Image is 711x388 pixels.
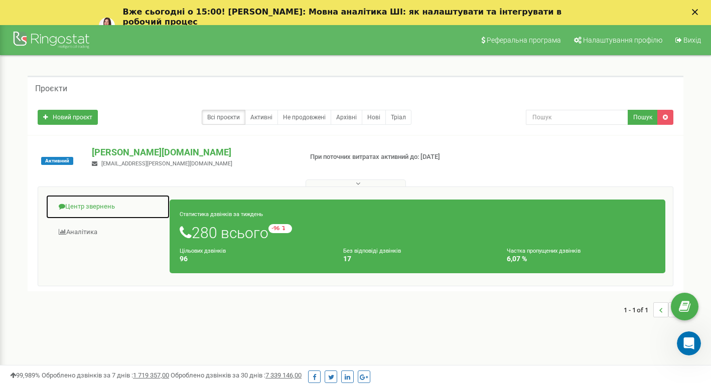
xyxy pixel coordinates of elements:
[101,160,232,167] span: [EMAIL_ADDRESS][PERSON_NAME][DOMAIN_NAME]
[331,110,362,125] a: Архівні
[507,255,655,263] h4: 6,07 %
[310,152,458,162] p: При поточних витратах активний до: [DATE]
[35,84,67,93] h5: Проєкти
[526,110,628,125] input: Пошук
[180,211,263,218] small: Статистика дзвінків за тиждень
[133,371,169,379] u: 1 719 357,00
[41,157,73,165] span: Активний
[92,146,294,159] p: [PERSON_NAME][DOMAIN_NAME]
[567,25,667,55] a: Налаштування профілю
[583,36,662,44] span: Налаштування профілю
[202,110,245,125] a: Всі проєкти
[343,255,492,263] h4: 17
[669,25,706,55] a: Вихід
[677,331,701,355] iframe: Intercom live chat
[628,110,658,125] button: Пошук
[624,292,683,327] nav: ...
[245,110,278,125] a: Активні
[99,18,115,34] img: Profile image for Yuliia
[268,224,292,233] small: -96
[683,36,701,44] span: Вихід
[10,371,40,379] span: 99,989%
[277,110,331,125] a: Не продовжені
[624,302,653,317] span: 1 - 1 of 1
[171,371,302,379] span: Оброблено дзвінків за 30 днів :
[265,371,302,379] u: 7 339 146,00
[487,36,561,44] span: Реферальна програма
[180,255,328,263] h4: 96
[42,371,169,379] span: Оброблено дзвінків за 7 днів :
[385,110,411,125] a: Тріал
[180,248,226,254] small: Цільових дзвінків
[46,195,170,219] a: Центр звернень
[46,220,170,245] a: Аналiтика
[343,248,401,254] small: Без відповіді дзвінків
[692,9,702,15] div: Закрыть
[180,224,655,241] h1: 280 всього
[38,110,98,125] a: Новий проєкт
[123,7,562,27] b: Вже сьогодні о 15:00! [PERSON_NAME]: Мовна аналітика ШІ: як налаштувати та інтегрувати в робочий ...
[475,25,566,55] a: Реферальна програма
[507,248,581,254] small: Частка пропущених дзвінків
[362,110,386,125] a: Нові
